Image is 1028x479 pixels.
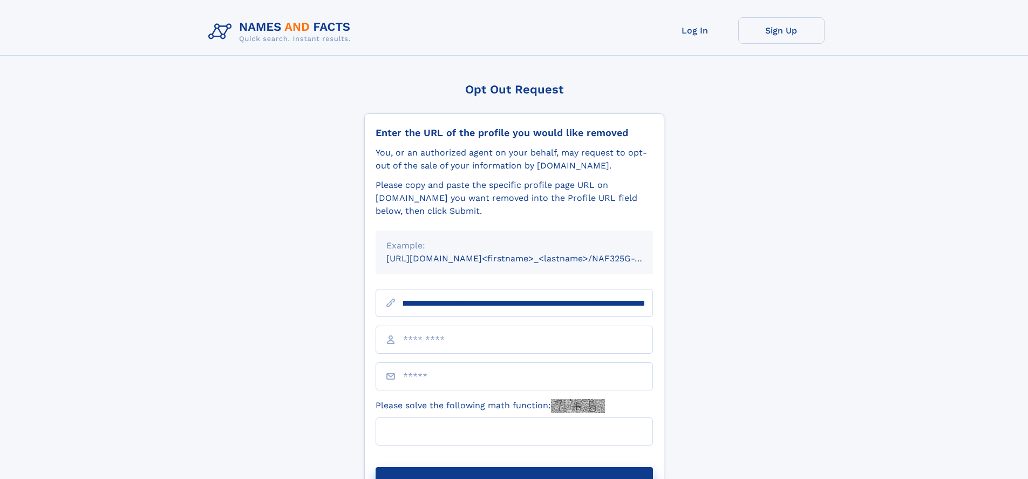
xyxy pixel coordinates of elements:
[376,127,653,139] div: Enter the URL of the profile you would like removed
[738,17,825,44] a: Sign Up
[376,399,605,413] label: Please solve the following math function:
[376,146,653,172] div: You, or an authorized agent on your behalf, may request to opt-out of the sale of your informatio...
[386,253,673,264] small: [URL][DOMAIN_NAME]<firstname>_<lastname>/NAF325G-xxxxxxxx
[204,17,359,46] img: Logo Names and Facts
[364,83,664,96] div: Opt Out Request
[386,239,642,252] div: Example:
[652,17,738,44] a: Log In
[376,179,653,218] div: Please copy and paste the specific profile page URL on [DOMAIN_NAME] you want removed into the Pr...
